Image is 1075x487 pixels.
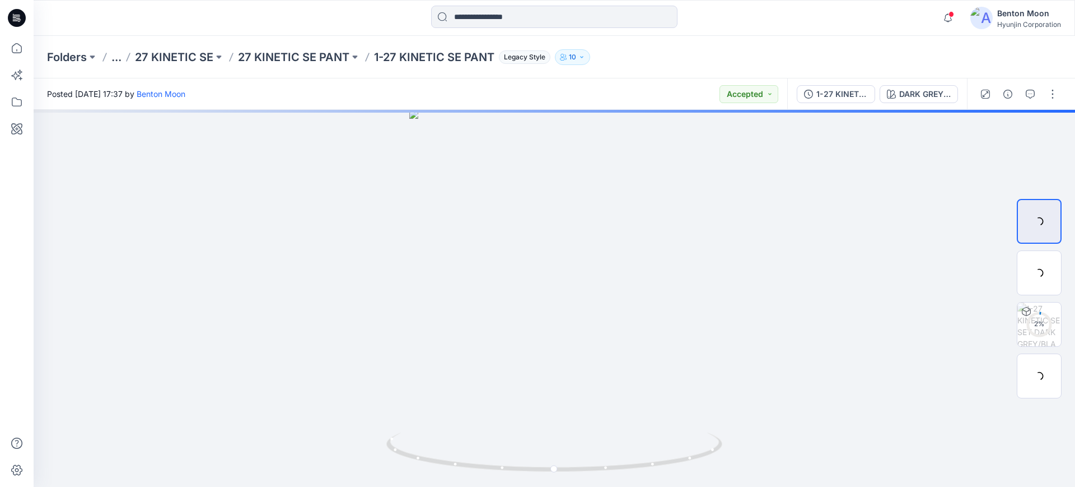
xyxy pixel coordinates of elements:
div: Hyunjin Corporation [997,20,1061,29]
p: 10 [569,51,576,63]
button: 1-27 KINETIC SE SET [797,85,875,103]
div: DARK GREY/BLACK [899,88,951,100]
a: Folders [47,49,87,65]
div: Benton Moon [997,7,1061,20]
img: 1-27 KINETIC SE SET DARK GREY/BLACK [1017,303,1061,346]
button: Details [999,85,1017,103]
button: 10 [555,49,590,65]
a: 27 KINETIC SE [135,49,213,65]
span: Posted [DATE] 17:37 by [47,88,185,100]
a: Benton Moon [137,89,185,99]
button: Legacy Style [494,49,550,65]
span: Legacy Style [499,50,550,64]
a: 27 KINETIC SE PANT [238,49,349,65]
img: avatar [970,7,993,29]
button: ... [111,49,121,65]
button: DARK GREY/BLACK [880,85,958,103]
p: 1-27 KINETIC SE PANT [374,49,494,65]
div: 1-27 KINETIC SE SET [816,88,868,100]
div: 2 % [1026,319,1053,329]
